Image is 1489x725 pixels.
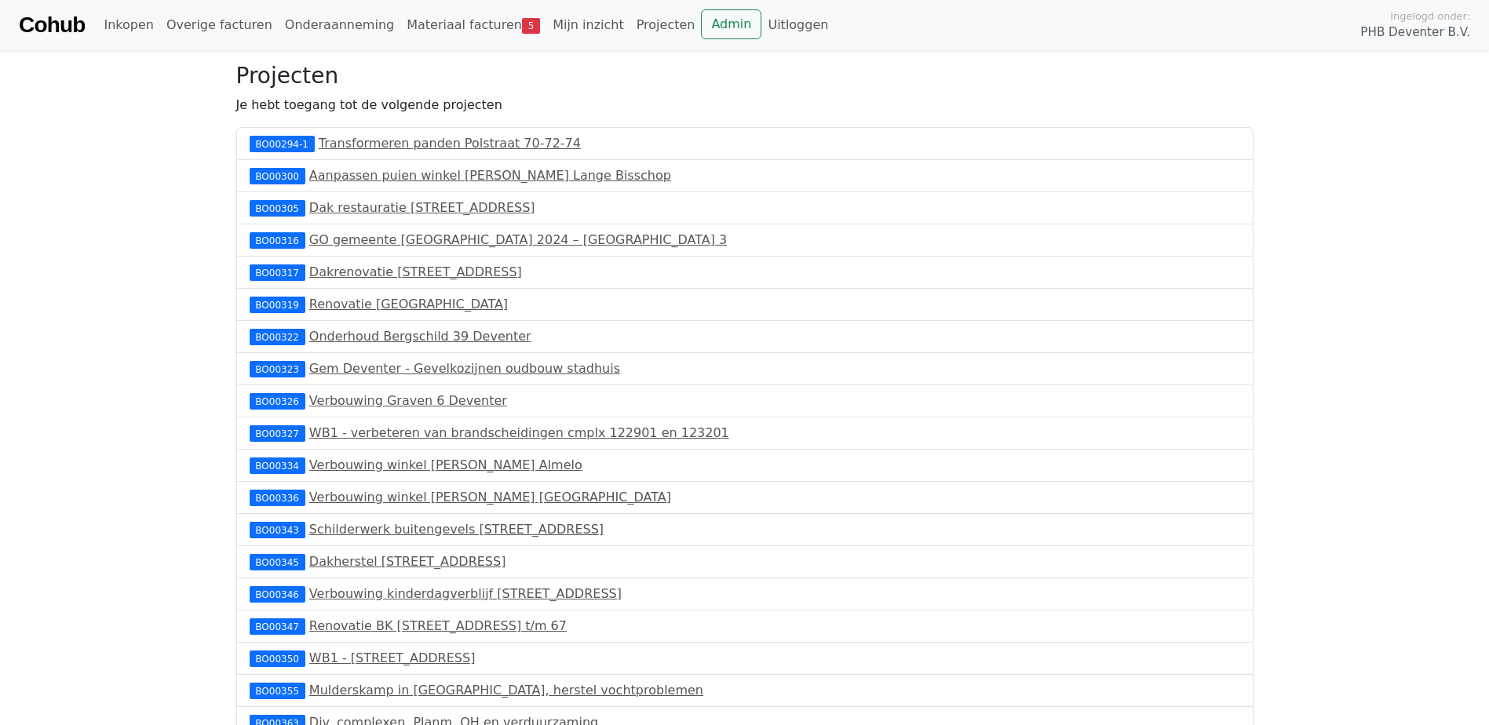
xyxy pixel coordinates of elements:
a: Dakrenovatie [STREET_ADDRESS] [309,264,522,279]
div: BO00323 [250,361,305,377]
div: BO00346 [250,586,305,602]
span: 5 [522,18,540,34]
a: Renovatie BK [STREET_ADDRESS] t/m 67 [309,618,567,633]
div: BO00336 [250,490,305,505]
a: Admin [701,9,761,39]
span: Ingelogd onder: [1390,9,1470,24]
div: BO00327 [250,425,305,441]
a: Verbouwing winkel [PERSON_NAME] Almelo [309,457,582,472]
a: Dak restauratie [STREET_ADDRESS] [309,200,535,215]
div: BO00317 [250,264,305,280]
div: BO00326 [250,393,305,409]
a: Verbouwing winkel [PERSON_NAME] [GEOGRAPHIC_DATA] [309,490,671,505]
div: BO00305 [250,200,305,216]
a: Inkopen [97,9,159,41]
div: BO00355 [250,683,305,698]
a: WB1 - [STREET_ADDRESS] [309,650,476,665]
a: Schilderwerk buitengevels [STREET_ADDRESS] [309,522,604,537]
a: Aanpassen puien winkel [PERSON_NAME] Lange Bisschop [309,168,671,183]
a: GO gemeente [GEOGRAPHIC_DATA] 2024 – [GEOGRAPHIC_DATA] 3 [309,232,727,247]
a: Gem Deventer - Gevelkozijnen oudbouw stadhuis [309,361,620,376]
div: BO00319 [250,297,305,312]
a: Projecten [630,9,702,41]
div: BO00316 [250,232,305,248]
div: BO00300 [250,168,305,184]
div: BO00294-1 [250,136,315,151]
div: BO00350 [250,650,305,666]
a: Dakherstel [STREET_ADDRESS] [309,554,506,569]
a: Overige facturen [160,9,279,41]
a: WB1 - verbeteren van brandscheidingen cmplx 122901 en 123201 [309,425,729,440]
a: Verbouwing Graven 6 Deventer [309,393,507,408]
p: Je hebt toegang tot de volgende projecten [236,96,1254,115]
a: Verbouwing kinderdagverblijf [STREET_ADDRESS] [309,586,622,601]
a: Renovatie [GEOGRAPHIC_DATA] [309,297,508,311]
div: BO00334 [250,457,305,473]
a: Cohub [19,6,85,44]
div: BO00345 [250,554,305,570]
a: Onderhoud Bergschild 39 Deventer [309,329,531,344]
span: PHB Deventer B.V. [1360,24,1470,42]
h3: Projecten [236,63,1254,89]
div: BO00347 [250,618,305,634]
a: Transformeren panden Polstraat 70-72-74 [319,136,581,151]
a: Mulderskamp in [GEOGRAPHIC_DATA], herstel vochtproblemen [309,683,703,698]
a: Materiaal facturen5 [400,9,546,41]
a: Onderaanneming [279,9,400,41]
a: Mijn inzicht [546,9,630,41]
div: BO00343 [250,522,305,537]
div: BO00322 [250,329,305,344]
a: Uitloggen [761,9,834,41]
